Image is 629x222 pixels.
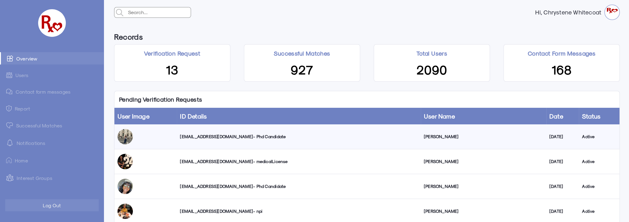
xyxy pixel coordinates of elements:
[549,183,576,189] div: [DATE]
[117,179,133,194] img: vms0hidhgpcys4xplw3w.jpg
[424,183,543,189] div: [PERSON_NAME]
[166,61,178,77] span: 13
[528,49,595,57] p: Contact Form Messages
[424,112,455,120] a: User Name
[180,134,417,140] div: [EMAIL_ADDRESS][DOMAIN_NAME] - Phd Candidate
[549,158,576,165] div: [DATE]
[117,154,133,169] img: ug8zwn6kowhrf4b7tz7p.jpg
[6,89,13,95] img: admin-ic-contact-message.svg
[6,139,14,146] img: notification-default-white.svg
[582,208,616,214] div: Active
[114,91,207,108] p: Pending Verification Requests
[549,208,576,214] div: [DATE]
[180,208,417,214] div: [EMAIL_ADDRESS][DOMAIN_NAME] - npi
[416,49,447,57] p: Total Users
[549,112,563,120] a: Date
[6,122,13,128] img: matched.svg
[7,55,13,61] img: admin-ic-overview.svg
[291,61,313,77] span: 927
[582,134,616,140] div: Active
[424,134,543,140] div: [PERSON_NAME]
[274,49,330,57] p: Successful Matches
[6,174,14,181] img: intrestGropus.svg
[582,158,616,165] div: Active
[6,157,12,163] img: ic-home.png
[5,199,99,211] button: Log Out
[551,61,572,77] span: 168
[416,61,447,77] span: 2090
[535,9,604,15] strong: Hi, Chrystene Whitecoat
[549,134,576,140] div: [DATE]
[144,49,200,57] p: Verification Request
[180,112,207,120] a: ID Details
[582,183,616,189] div: Active
[424,158,543,165] div: [PERSON_NAME]
[180,158,417,165] div: [EMAIL_ADDRESS][DOMAIN_NAME] - medicalLicense
[114,7,125,18] img: admin-search.svg
[6,105,12,111] img: admin-ic-report.svg
[126,7,191,17] input: Search...
[114,29,143,44] h6: Records
[117,204,133,219] img: luqzy0elsadf89f4tsso.jpg
[6,72,12,78] img: admin-ic-users.svg
[117,112,149,120] a: User Image
[180,183,417,189] div: [EMAIL_ADDRESS][DOMAIN_NAME] - Phd Candidate
[582,112,600,120] a: Status
[117,129,133,144] img: gjid60r9hplbfsuft2pt.jpg
[424,208,543,214] div: [PERSON_NAME]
